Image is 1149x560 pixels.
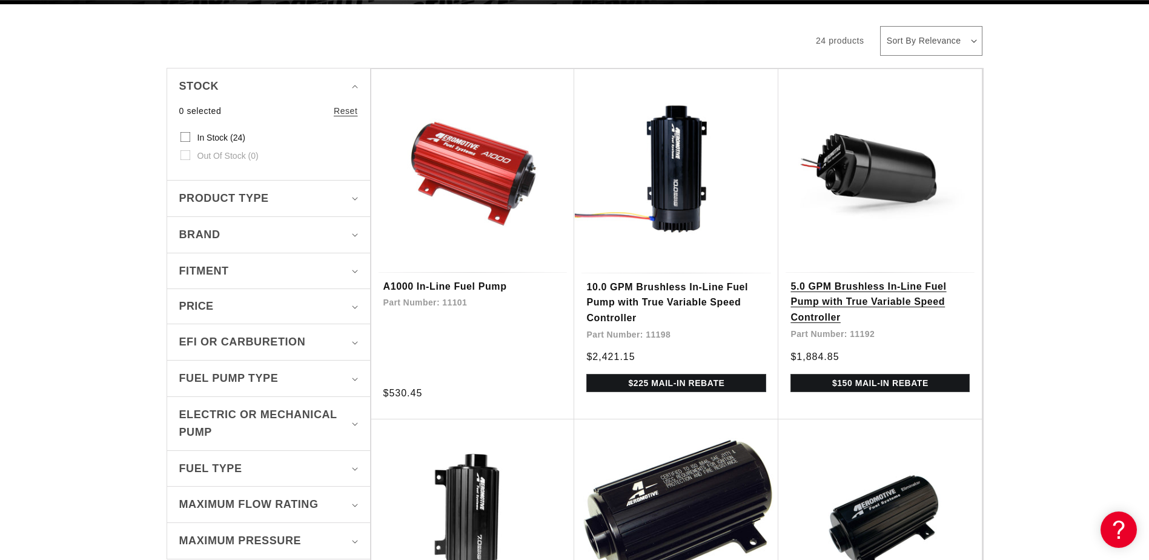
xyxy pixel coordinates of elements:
span: Electric or Mechanical Pump [179,406,348,441]
a: A1000 In-Line Fuel Pump [383,279,563,295]
summary: Fitment (0 selected) [179,253,358,289]
a: 10.0 GPM Brushless In-Line Fuel Pump with True Variable Speed Controller [586,279,766,326]
span: EFI or Carburetion [179,333,306,351]
summary: Fuel Type (0 selected) [179,451,358,487]
span: 24 products [816,36,864,45]
summary: Price [179,289,358,324]
span: Fuel Type [179,460,242,478]
span: Fuel Pump Type [179,370,279,387]
span: Maximum Pressure [179,532,302,550]
span: Product type [179,190,269,207]
summary: Electric or Mechanical Pump (0 selected) [179,397,358,450]
summary: Maximum Pressure (0 selected) [179,523,358,559]
span: Fitment [179,262,229,280]
span: Brand [179,226,220,244]
a: Reset [334,104,358,118]
span: Maximum Flow Rating [179,496,319,513]
span: 0 selected [179,104,222,118]
summary: Stock (0 selected) [179,68,358,104]
a: 5.0 GPM Brushless In-Line Fuel Pump with True Variable Speed Controller [790,279,970,325]
summary: Brand (0 selected) [179,217,358,253]
span: Price [179,298,214,315]
summary: Maximum Flow Rating (0 selected) [179,487,358,522]
summary: EFI or Carburetion (0 selected) [179,324,358,360]
span: Stock [179,78,219,95]
span: Out of stock (0) [197,150,259,161]
summary: Fuel Pump Type (0 selected) [179,361,358,396]
summary: Product type (0 selected) [179,181,358,216]
span: In stock (24) [197,132,245,143]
